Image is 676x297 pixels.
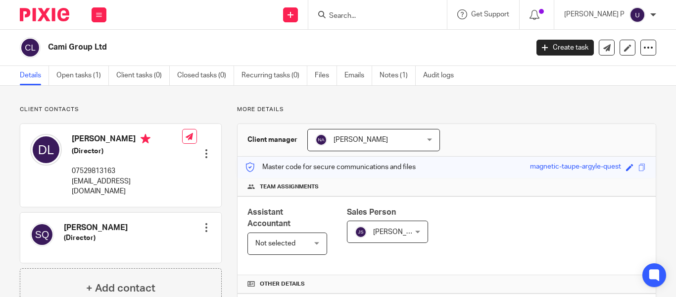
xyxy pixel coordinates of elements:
[629,7,645,23] img: svg%3E
[255,240,295,247] span: Not selected
[237,106,656,114] p: More details
[355,226,367,238] img: svg%3E
[373,229,428,236] span: [PERSON_NAME]
[347,208,396,216] span: Sales Person
[260,183,319,191] span: Team assignments
[380,66,416,85] a: Notes (1)
[245,162,416,172] p: Master code for secure communications and files
[30,134,62,166] img: svg%3E
[141,134,150,144] i: Primary
[564,9,625,19] p: [PERSON_NAME] P
[423,66,461,85] a: Audit logs
[20,66,49,85] a: Details
[64,223,128,233] h4: [PERSON_NAME]
[241,66,307,85] a: Recurring tasks (0)
[86,281,155,296] h4: + Add contact
[48,42,427,53] h2: Cami Group Ltd
[260,280,305,288] span: Other details
[72,177,182,197] p: [EMAIL_ADDRESS][DOMAIN_NAME]
[247,135,297,145] h3: Client manager
[20,106,222,114] p: Client contacts
[471,11,509,18] span: Get Support
[344,66,372,85] a: Emails
[247,208,290,228] span: Assistant Accountant
[72,166,182,176] p: 07529813163
[30,223,54,246] img: svg%3E
[315,66,337,85] a: Files
[20,8,69,21] img: Pixie
[536,40,594,56] a: Create task
[20,37,41,58] img: svg%3E
[116,66,170,85] a: Client tasks (0)
[530,162,621,173] div: magnetic-taupe-argyle-quest
[177,66,234,85] a: Closed tasks (0)
[72,134,182,146] h4: [PERSON_NAME]
[72,146,182,156] h5: (Director)
[315,134,327,146] img: svg%3E
[56,66,109,85] a: Open tasks (1)
[328,12,417,21] input: Search
[334,136,388,143] span: [PERSON_NAME]
[64,233,128,243] h5: (Director)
